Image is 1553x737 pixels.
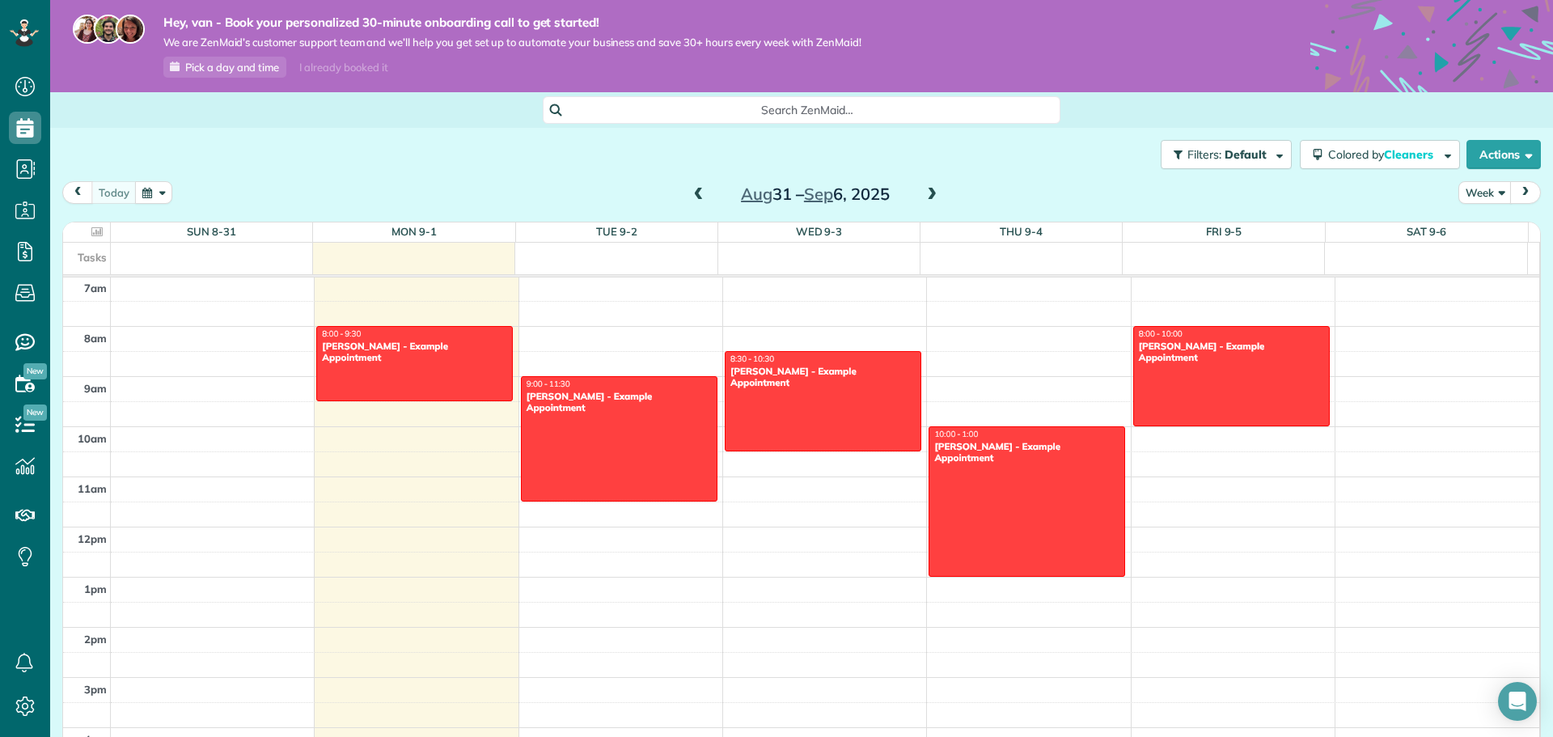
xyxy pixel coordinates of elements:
span: 7am [84,282,107,294]
span: Filters: [1187,147,1221,162]
img: michelle-19f622bdf1676172e81f8f8fba1fb50e276960ebfe0243fe18214015130c80e4.jpg [116,15,145,44]
span: Colored by [1328,147,1439,162]
span: 9am [84,382,107,395]
span: 10:00 - 1:00 [934,429,978,439]
div: [PERSON_NAME] - Example Appointment [933,441,1120,464]
span: New [23,405,47,421]
span: 9:00 - 11:30 [527,379,570,389]
span: We are ZenMaid’s customer support team and we’ll help you get set up to automate your business an... [163,36,861,49]
span: 8:00 - 9:30 [322,328,361,339]
img: maria-72a9807cf96188c08ef61303f053569d2e2a8a1cde33d635c8a3ac13582a053d.jpg [73,15,102,44]
span: 11am [78,482,107,495]
span: 1pm [84,582,107,595]
span: Default [1225,147,1267,162]
span: 10am [78,432,107,445]
span: Aug [741,184,772,204]
a: Fri 9-5 [1206,225,1242,238]
span: 3pm [84,683,107,696]
span: 8am [84,332,107,345]
button: next [1510,181,1541,203]
div: [PERSON_NAME] - Example Appointment [730,366,916,389]
div: I already booked it [290,57,397,78]
button: Colored byCleaners [1300,140,1460,169]
button: today [91,181,137,203]
span: Tasks [78,251,107,264]
a: Thu 9-4 [1000,225,1043,238]
span: New [23,363,47,379]
a: Sat 9-6 [1407,225,1447,238]
button: Filters: Default [1161,140,1292,169]
span: 2pm [84,633,107,646]
button: Week [1458,181,1512,203]
button: prev [62,181,93,203]
span: 8:00 - 10:00 [1139,328,1183,339]
a: Mon 9-1 [391,225,437,238]
div: Open Intercom Messenger [1498,682,1537,721]
div: [PERSON_NAME] - Example Appointment [526,391,713,414]
button: Actions [1466,140,1541,169]
a: Tue 9-2 [596,225,637,238]
a: Pick a day and time [163,57,286,78]
img: jorge-587dff0eeaa6aab1f244e6dc62b8924c3b6ad411094392a53c71c6c4a576187d.jpg [94,15,123,44]
a: Wed 9-3 [796,225,843,238]
span: Sep [804,184,833,204]
span: Pick a day and time [185,61,279,74]
div: [PERSON_NAME] - Example Appointment [1138,341,1325,364]
a: Filters: Default [1153,140,1292,169]
h2: 31 – 6, 2025 [714,185,916,203]
a: Sun 8-31 [187,225,236,238]
strong: Hey, van - Book your personalized 30-minute onboarding call to get started! [163,15,861,31]
span: 12pm [78,532,107,545]
div: [PERSON_NAME] - Example Appointment [321,341,508,364]
span: 8:30 - 10:30 [730,354,774,364]
span: Cleaners [1384,147,1436,162]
